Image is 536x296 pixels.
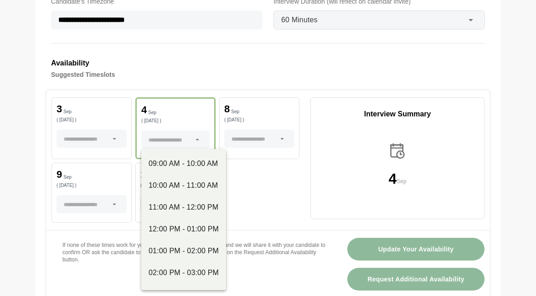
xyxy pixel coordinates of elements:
p: ( [DATE] ) [57,118,127,122]
p: Interview Summary [311,109,484,120]
p: Sep [63,175,72,180]
p: Sep [63,110,72,114]
p: Sep [148,110,156,115]
p: 4 [141,105,147,115]
span: 60 Minutes [281,14,318,26]
p: Sep [231,110,239,114]
div: 10:00 AM - 11:00 AM [149,180,219,191]
div: 09:00 AM - 10:00 AM [149,158,219,169]
img: calender [388,141,407,161]
p: Sep [397,177,406,186]
div: 11:00 AM - 12:00 PM [149,202,219,213]
div: 12:00 PM - 01:00 PM [149,224,219,235]
button: Request Additional Availability [347,268,484,291]
h4: Suggested Timeslots [51,69,485,80]
p: If none of these times work for you. Please update your availability and we will share it with yo... [62,241,325,263]
div: 01:00 PM - 02:00 PM [149,246,219,256]
button: Update Your Availability [347,238,484,261]
p: 9 [57,170,62,180]
p: 10 [140,170,151,180]
p: ( [DATE] ) [140,183,211,188]
p: 3 [57,104,62,114]
p: 8 [224,104,230,114]
p: ( [DATE] ) [57,183,127,188]
div: 02:00 PM - 03:00 PM [149,267,219,278]
p: ( [DATE] ) [141,119,210,123]
p: ( [DATE] ) [224,118,294,122]
h3: Availability [51,57,485,69]
p: 4 [388,171,397,186]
